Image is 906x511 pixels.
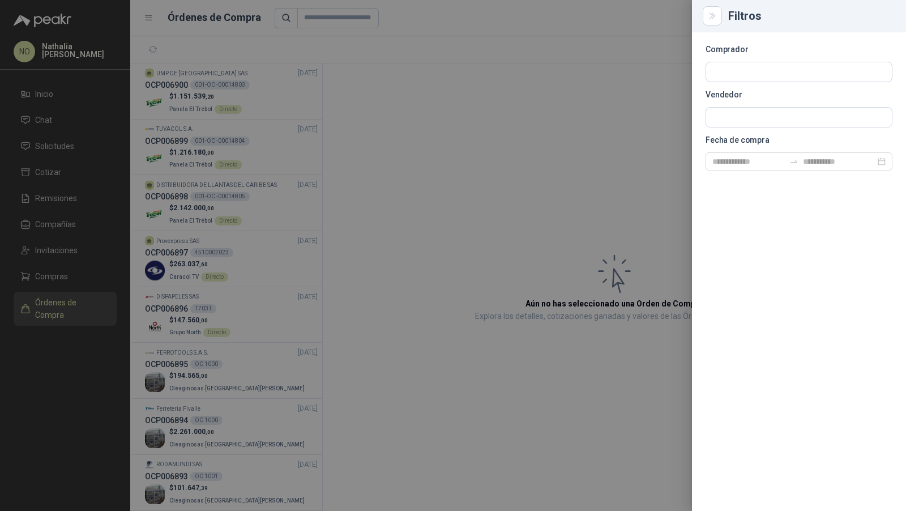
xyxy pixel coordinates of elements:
p: Vendedor [706,91,892,98]
p: Fecha de compra [706,137,892,143]
div: Filtros [728,10,892,22]
span: to [789,157,798,166]
p: Comprador [706,46,892,53]
button: Close [706,9,719,23]
span: swap-right [789,157,798,166]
